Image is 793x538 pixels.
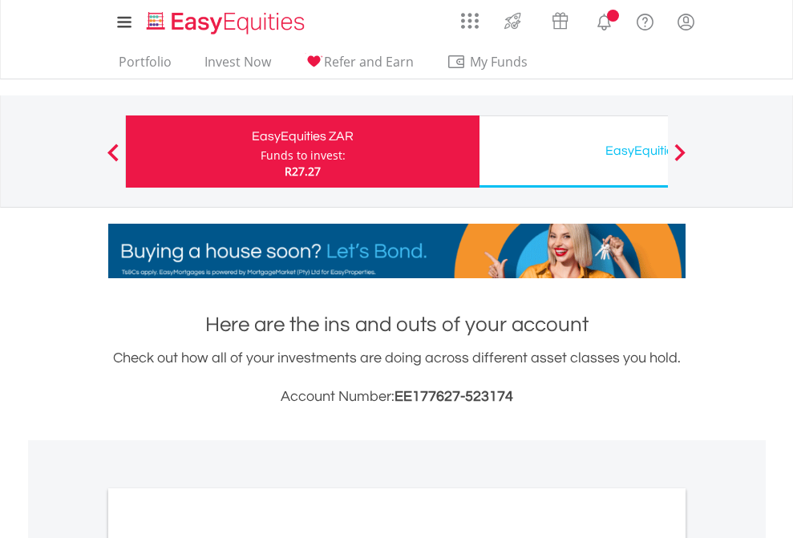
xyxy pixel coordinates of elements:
[108,386,686,408] h3: Account Number:
[136,125,470,148] div: EasyEquities ZAR
[324,53,414,71] span: Refer and Earn
[198,54,277,79] a: Invest Now
[547,8,573,34] img: vouchers-v2.svg
[285,164,321,179] span: R27.27
[297,54,420,79] a: Refer and Earn
[97,152,129,168] button: Previous
[666,4,706,39] a: My Profile
[112,54,178,79] a: Portfolio
[108,310,686,339] h1: Here are the ins and outs of your account
[108,224,686,278] img: EasyMortage Promotion Banner
[664,152,696,168] button: Next
[140,4,311,36] a: Home page
[536,4,584,34] a: Vouchers
[144,10,311,36] img: EasyEquities_Logo.png
[447,51,552,72] span: My Funds
[500,8,526,34] img: thrive-v2.svg
[394,389,513,404] span: EE177627-523174
[625,4,666,36] a: FAQ's and Support
[261,148,346,164] div: Funds to invest:
[584,4,625,36] a: Notifications
[451,4,489,30] a: AppsGrid
[461,12,479,30] img: grid-menu-icon.svg
[108,347,686,408] div: Check out how all of your investments are doing across different asset classes you hold.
